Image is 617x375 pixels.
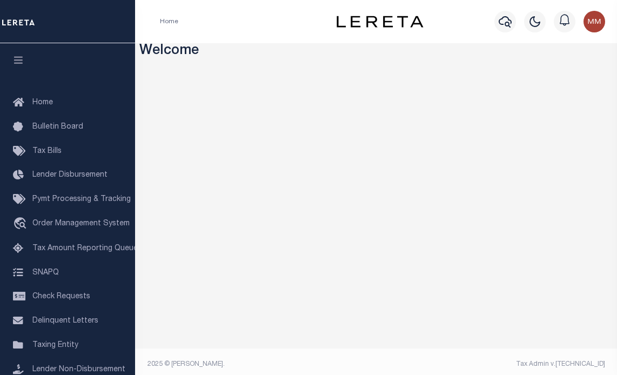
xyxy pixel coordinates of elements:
i: travel_explore [13,217,30,231]
span: Delinquent Letters [32,317,98,325]
div: Tax Admin v.[TECHNICAL_ID] [384,359,605,369]
span: Bulletin Board [32,123,83,131]
span: Check Requests [32,293,90,300]
span: SNAPQ [32,269,59,276]
img: svg+xml;base64,PHN2ZyB4bWxucz0iaHR0cDovL3d3dy53My5vcmcvMjAwMC9zdmciIHBvaW50ZXItZXZlbnRzPSJub25lIi... [584,11,605,32]
span: Tax Amount Reporting Queue [32,245,138,252]
div: 2025 © [PERSON_NAME]. [139,359,377,369]
span: Pymt Processing & Tracking [32,196,131,203]
span: Lender Disbursement [32,171,108,179]
span: Home [32,99,53,106]
img: logo-dark.svg [337,16,423,28]
li: Home [160,17,178,26]
span: Order Management System [32,220,130,227]
span: Taxing Entity [32,341,78,349]
span: Tax Bills [32,148,62,155]
h3: Welcome [139,43,613,59]
span: Lender Non-Disbursement [32,366,125,373]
